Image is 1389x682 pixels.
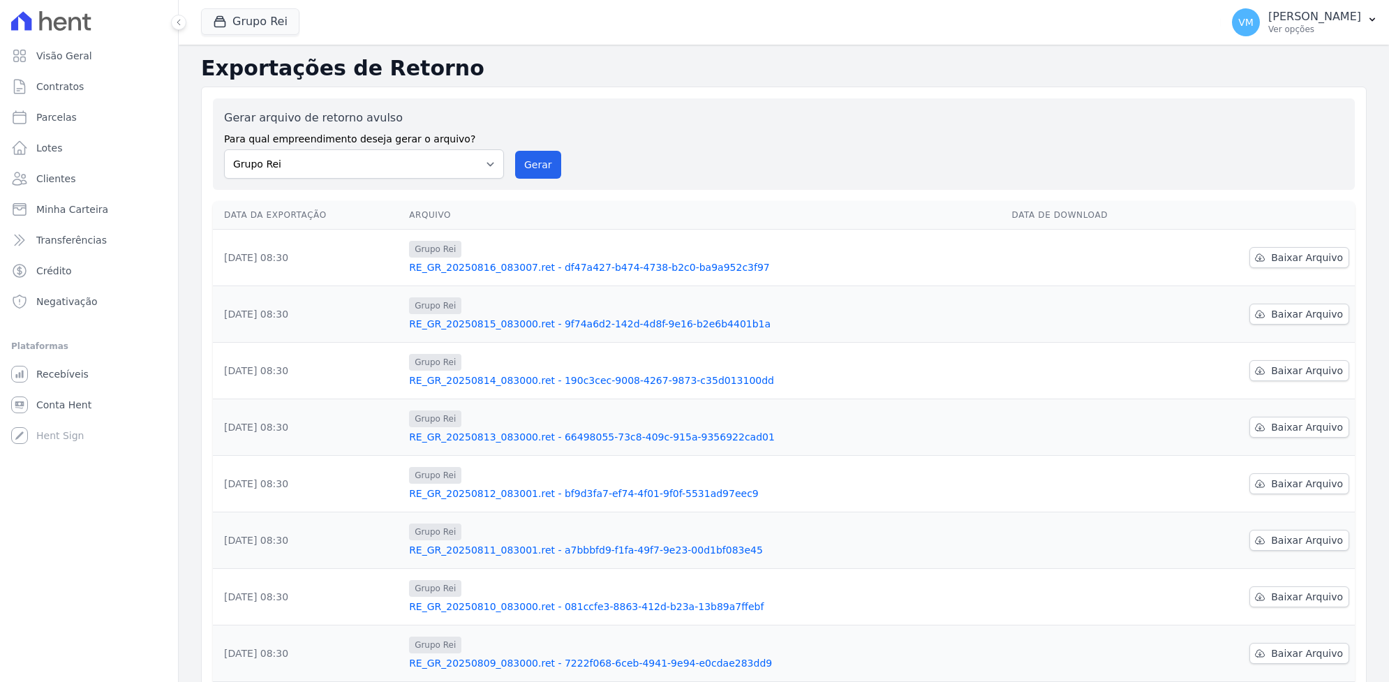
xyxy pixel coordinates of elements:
[6,226,172,254] a: Transferências
[36,233,107,247] span: Transferências
[6,360,172,388] a: Recebíveis
[1249,304,1349,325] a: Baixar Arquivo
[6,165,172,193] a: Clientes
[224,126,504,147] label: Para qual empreendimento deseja gerar o arquivo?
[409,487,1000,501] a: RE_GR_20250812_083001.ret - bf9d3fa7-ef74-4f01-9f0f-5531ad97eec9
[6,288,172,316] a: Negativação
[1268,24,1361,35] p: Ver opções
[409,600,1000,614] a: RE_GR_20250810_083000.ret - 081ccfe3-8863-412d-b23a-13b89a7ffebf
[36,295,98,309] span: Negativação
[11,338,167,355] div: Plataformas
[1249,247,1349,268] a: Baixar Arquivo
[36,202,108,216] span: Minha Carteira
[36,367,89,381] span: Recebíveis
[213,201,403,230] th: Data da Exportação
[409,580,461,597] span: Grupo Rei
[36,80,84,94] span: Contratos
[213,230,403,286] td: [DATE] 08:30
[515,151,561,179] button: Gerar
[1249,586,1349,607] a: Baixar Arquivo
[409,637,461,653] span: Grupo Rei
[403,201,1006,230] th: Arquivo
[36,49,92,63] span: Visão Geral
[213,286,403,343] td: [DATE] 08:30
[409,354,461,371] span: Grupo Rei
[36,264,72,278] span: Crédito
[409,467,461,484] span: Grupo Rei
[6,257,172,285] a: Crédito
[213,456,403,512] td: [DATE] 08:30
[1271,364,1343,378] span: Baixar Arquivo
[1268,10,1361,24] p: [PERSON_NAME]
[1007,201,1178,230] th: Data de Download
[201,56,1367,81] h2: Exportações de Retorno
[36,141,63,155] span: Lotes
[1249,643,1349,664] a: Baixar Arquivo
[6,391,172,419] a: Conta Hent
[6,73,172,101] a: Contratos
[36,398,91,412] span: Conta Hent
[1271,646,1343,660] span: Baixar Arquivo
[6,134,172,162] a: Lotes
[224,110,504,126] label: Gerar arquivo de retorno avulso
[1249,473,1349,494] a: Baixar Arquivo
[1271,420,1343,434] span: Baixar Arquivo
[36,110,77,124] span: Parcelas
[213,512,403,569] td: [DATE] 08:30
[409,543,1000,557] a: RE_GR_20250811_083001.ret - a7bbbfd9-f1fa-49f7-9e23-00d1bf083e45
[409,656,1000,670] a: RE_GR_20250809_083000.ret - 7222f068-6ceb-4941-9e94-e0cdae283dd9
[1249,530,1349,551] a: Baixar Arquivo
[1221,3,1389,42] button: VM [PERSON_NAME] Ver opções
[1271,251,1343,265] span: Baixar Arquivo
[1238,17,1254,27] span: VM
[1271,477,1343,491] span: Baixar Arquivo
[1271,590,1343,604] span: Baixar Arquivo
[213,399,403,456] td: [DATE] 08:30
[1271,533,1343,547] span: Baixar Arquivo
[409,524,461,540] span: Grupo Rei
[6,103,172,131] a: Parcelas
[6,195,172,223] a: Minha Carteira
[1249,360,1349,381] a: Baixar Arquivo
[1271,307,1343,321] span: Baixar Arquivo
[409,317,1000,331] a: RE_GR_20250815_083000.ret - 9f74a6d2-142d-4d8f-9e16-b2e6b4401b1a
[409,260,1000,274] a: RE_GR_20250816_083007.ret - df47a427-b474-4738-b2c0-ba9a952c3f97
[409,241,461,258] span: Grupo Rei
[213,343,403,399] td: [DATE] 08:30
[1249,417,1349,438] a: Baixar Arquivo
[36,172,75,186] span: Clientes
[409,410,461,427] span: Grupo Rei
[409,373,1000,387] a: RE_GR_20250814_083000.ret - 190c3cec-9008-4267-9873-c35d013100dd
[6,42,172,70] a: Visão Geral
[213,569,403,625] td: [DATE] 08:30
[409,430,1000,444] a: RE_GR_20250813_083000.ret - 66498055-73c8-409c-915a-9356922cad01
[201,8,299,35] button: Grupo Rei
[409,297,461,314] span: Grupo Rei
[213,625,403,682] td: [DATE] 08:30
